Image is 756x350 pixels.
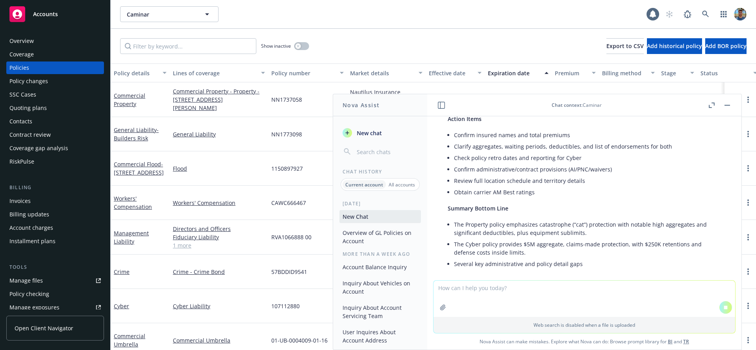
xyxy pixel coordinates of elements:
li: Confirm insured names and total premiums [454,129,721,141]
li: Review full location schedule and territory details [454,175,721,186]
div: Invoices [9,195,31,207]
li: Confirm administrative/contract provisions (AI/PNC/waivers) [454,164,721,175]
a: more [743,129,753,139]
a: Cyber Liability [173,302,265,310]
a: Policy changes [6,75,104,87]
p: Current account [345,181,383,188]
button: Inquiry About Vehicles on Account [339,277,421,298]
a: RiskPulse [6,155,104,168]
div: Effective date [429,69,473,77]
a: Commercial Umbrella [114,332,145,348]
button: Inquiry About Account Servicing Team [339,301,421,322]
a: Cyber [114,302,129,310]
button: Billing method [599,63,658,82]
button: New chat [339,126,421,140]
button: Effective date [426,63,485,82]
a: Workers' Compensation [173,199,265,207]
span: CAWC666467 [271,199,306,207]
a: Commercial Property - Property - [STREET_ADDRESS][PERSON_NAME] [173,87,265,112]
p: All accounts [389,181,415,188]
a: Crime [114,268,130,276]
a: Accounts [6,3,104,25]
a: Contacts [6,115,104,128]
li: Check policy retro dates and reporting for Cyber [454,152,721,164]
a: more [743,301,753,311]
button: Export to CSV [606,38,644,54]
span: Action Items [448,115,482,123]
div: Contacts [9,115,32,128]
div: Billing updates [9,208,49,221]
a: BI [668,338,673,345]
input: Filter by keyword... [120,38,256,54]
button: New Chat [339,210,421,223]
button: Account Balance Inquiry [339,261,421,274]
div: Market details [350,69,414,77]
li: The Cyber policy provides $5M aggregate, claims-made protection, with $250K retentions and defens... [454,238,721,258]
a: Start snowing [661,6,677,22]
div: Policy checking [9,288,49,300]
span: Open Client Navigator [15,324,73,332]
span: Chat context [552,102,582,108]
button: Market details [347,63,426,82]
a: 1 more [173,241,265,249]
h1: Nova Assist [343,101,380,109]
div: Chat History [333,168,427,175]
button: Policy number [268,63,347,82]
div: Policies [9,61,29,74]
div: Overview [9,35,34,47]
span: RVA1066888 00 [271,233,311,241]
div: RiskPulse [9,155,34,168]
span: Accounts [33,11,58,17]
div: SSC Cases [9,88,36,101]
div: Policy details [114,69,158,77]
div: Billing [6,184,104,192]
a: Workers' Compensation [114,195,152,210]
a: TR [683,338,689,345]
a: Commercial Property [114,92,145,108]
a: Billing updates [6,208,104,221]
li: The Property policy emphasizes catastrophe (“cat”) protection with notable high aggregates and si... [454,219,721,238]
a: Overview [6,35,104,47]
span: 107112880 [271,302,300,310]
span: Nova Assist can make mistakes. Explore what Nova can do: Browse prompt library for and [430,333,738,350]
span: Summary Bottom Line [448,205,508,212]
a: Switch app [716,6,732,22]
a: Manage exposures [6,301,104,314]
span: NN1737058 [271,95,302,104]
button: Add historical policy [647,38,702,54]
a: more [743,198,753,207]
a: Contract review [6,128,104,141]
a: Fiduciary Liability [173,233,265,241]
span: New chat [355,129,382,137]
div: Status [700,69,749,77]
div: Tools [6,263,104,271]
li: Several key administrative and policy detail gaps [454,258,721,270]
a: Flood [173,164,265,173]
button: Expiration date [485,63,552,82]
div: Stage [661,69,686,77]
span: NN1773098 [271,130,302,138]
span: Export to CSV [606,42,644,50]
button: Overview of GL Policies on Account [339,226,421,248]
span: 1150897927 [271,164,303,173]
a: Management Liability [114,229,149,245]
button: Policy details [111,63,170,82]
div: Premium [555,69,587,77]
button: Caminar [120,6,219,22]
div: Account charges [9,222,53,234]
a: Invoices [6,195,104,207]
div: Contract review [9,128,51,141]
div: Billing method [602,69,646,77]
span: Show inactive [261,43,291,49]
span: 01-UB-0004009-01-16 [271,336,328,344]
a: Policy checking [6,288,104,300]
a: SSC Cases [6,88,104,101]
a: Crime - Crime Bond [173,268,265,276]
div: Installment plans [9,235,56,248]
a: Installment plans [6,235,104,248]
a: Coverage gap analysis [6,142,104,155]
div: Policy changes [9,75,48,87]
a: General Liability [114,126,159,142]
a: Coverage [6,48,104,61]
